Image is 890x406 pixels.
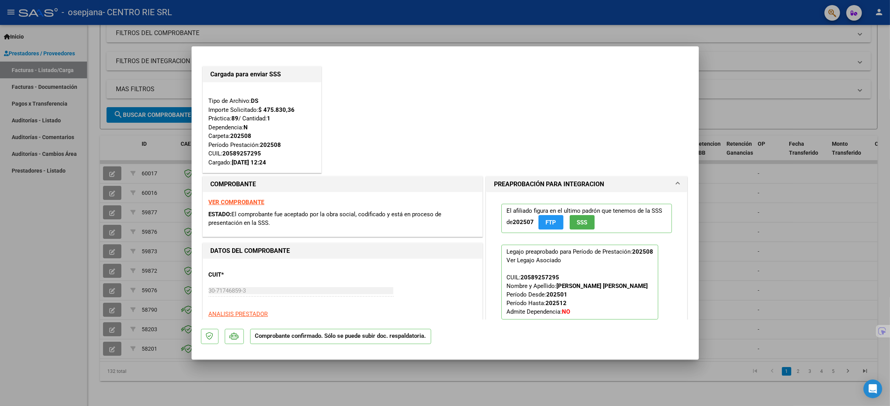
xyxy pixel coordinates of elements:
strong: DATOS DEL COMPROBANTE [211,247,290,254]
div: 20589257295 [520,273,559,282]
strong: 202501 [546,291,567,298]
strong: 202508 [231,132,252,139]
strong: 1 [267,115,271,122]
h1: Cargada para enviar SSS [211,70,313,79]
span: ANALISIS PRESTADOR [209,311,268,318]
strong: 89 [232,115,239,122]
mat-expansion-panel-header: PREAPROBACIÓN PARA INTEGRACION [486,177,687,192]
button: FTP [538,215,563,229]
div: Ver Legajo Asociado [506,256,561,265]
div: Open Intercom Messenger [863,380,882,398]
span: El comprobante fue aceptado por la obra social, codificado y está en proceso de presentación en l... [209,211,442,227]
a: VER COMPROBANTE [209,199,265,206]
strong: $ 475.830,36 [259,106,295,113]
p: CUIT [209,270,289,279]
span: SSS [577,219,587,226]
div: PREAPROBACIÓN PARA INTEGRACION [486,192,687,337]
p: Legajo preaprobado para Período de Prestación: [501,245,658,320]
strong: 202512 [545,300,567,307]
strong: 202508 [632,248,653,255]
strong: 202508 [260,141,281,148]
span: FTP [545,219,556,226]
div: Tipo de Archivo: Importe Solicitado: Práctica: / Cantidad: Dependencia: Carpeta: Período Prestaci... [209,88,315,167]
strong: [DATE] 12:24 [232,159,266,166]
span: ESTADO: [209,211,232,218]
strong: DS [251,97,259,104]
strong: 202507 [513,219,534,226]
strong: NO [562,308,570,315]
strong: [PERSON_NAME] [PERSON_NAME] [556,282,648,289]
strong: COMPROBANTE [211,180,256,188]
div: 20589257295 [223,149,261,158]
p: El afiliado figura en el ultimo padrón que tenemos de la SSS de [501,204,672,233]
p: Comprobante confirmado. Sólo se puede subir doc. respaldatoria. [250,329,431,344]
span: CUIL: Nombre y Apellido: Período Desde: Período Hasta: Admite Dependencia: [506,274,648,315]
h1: PREAPROBACIÓN PARA INTEGRACION [494,180,604,189]
button: SSS [570,215,595,229]
strong: N [244,124,248,131]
